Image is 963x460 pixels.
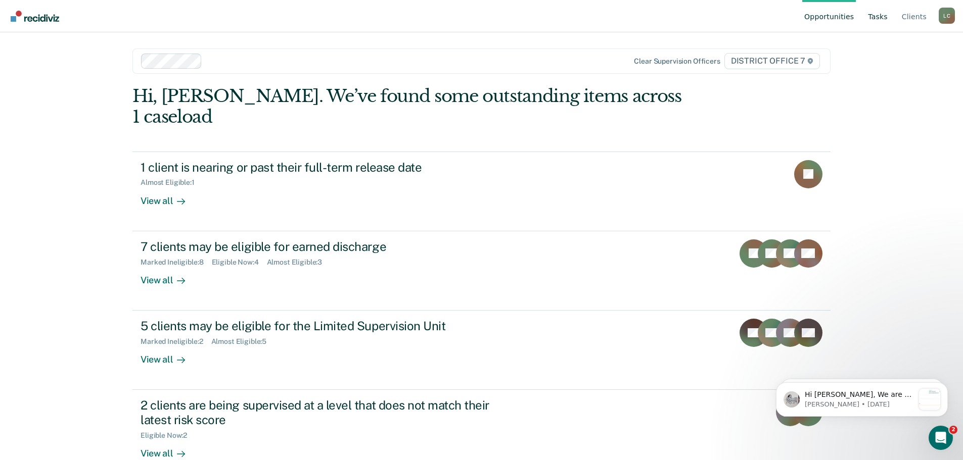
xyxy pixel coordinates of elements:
div: Marked Ineligible : 8 [141,258,211,267]
div: View all [141,440,197,459]
div: Clear supervision officers [634,57,720,66]
div: View all [141,346,197,366]
div: Eligible Now : 2 [141,431,195,440]
a: 5 clients may be eligible for the Limited Supervision UnitMarked Ineligible:2Almost Eligible:5Vie... [132,311,831,390]
iframe: Intercom live chat [929,426,953,450]
p: Message from Kim, sent 3w ago [44,38,153,47]
div: 7 clients may be eligible for earned discharge [141,239,495,254]
div: View all [141,266,197,286]
div: Almost Eligible : 3 [267,258,331,267]
div: 2 clients are being supervised at a level that does not match their latest risk score [141,398,495,427]
div: Eligible Now : 4 [212,258,267,267]
div: 5 clients may be eligible for the Limited Supervision Unit [141,319,495,333]
div: Hi, [PERSON_NAME]. We’ve found some outstanding items across 1 caseload [132,86,691,127]
div: Marked Ineligible : 2 [141,337,211,346]
button: Profile dropdown button [939,8,955,24]
img: Recidiviz [11,11,59,22]
div: View all [141,187,197,207]
div: 1 client is nearing or past their full-term release date [141,160,495,175]
a: 1 client is nearing or past their full-term release dateAlmost Eligible:1View all [132,151,831,231]
div: Almost Eligible : 1 [141,178,203,187]
span: Hi [PERSON_NAME], We are so excited to announce a brand new feature: AI case note search! 📣 Findi... [44,28,153,287]
a: 7 clients may be eligible for earned dischargeMarked Ineligible:8Eligible Now:4Almost Eligible:3V... [132,231,831,311]
div: Almost Eligible : 5 [211,337,275,346]
div: L C [939,8,955,24]
span: DISTRICT OFFICE 7 [724,53,820,69]
span: 2 [949,426,957,434]
iframe: Intercom notifications message [761,362,963,433]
